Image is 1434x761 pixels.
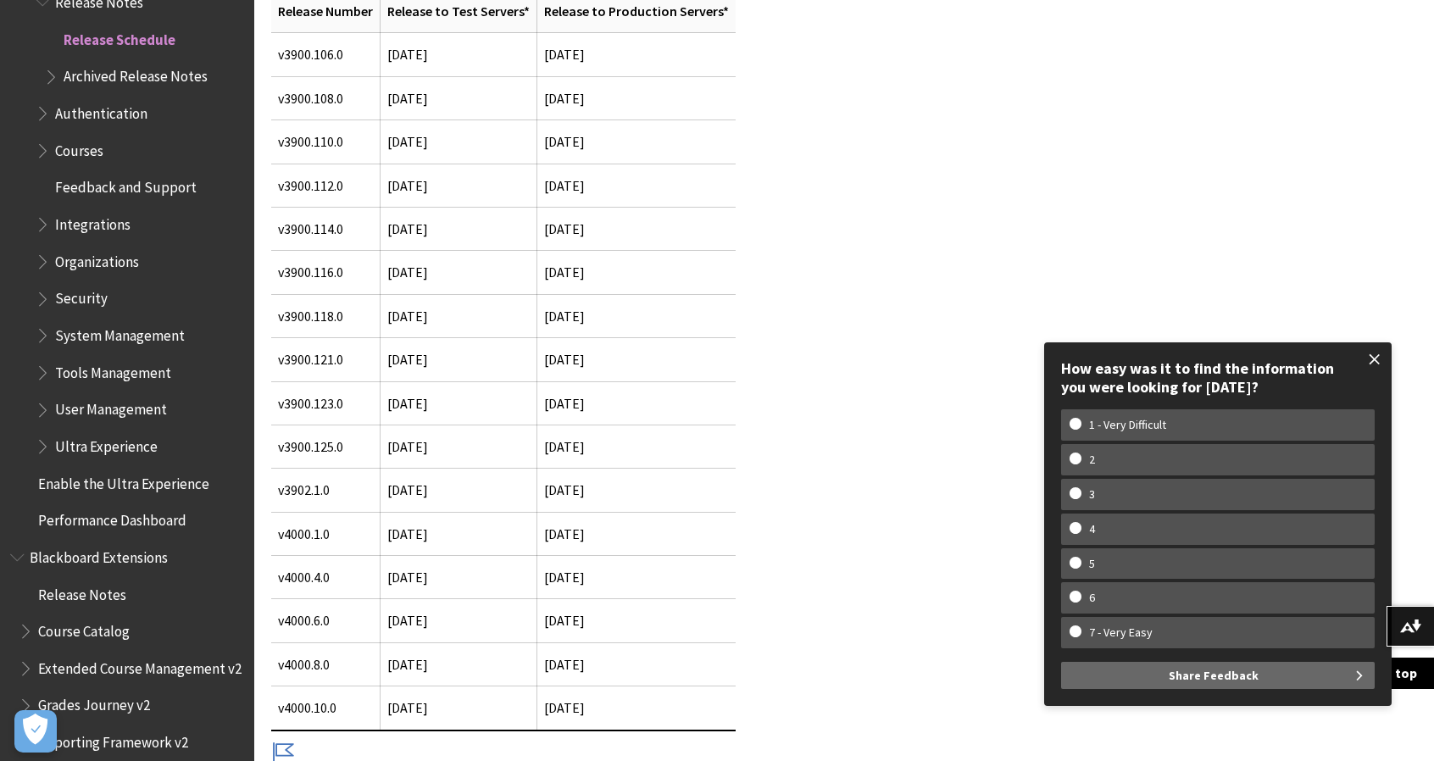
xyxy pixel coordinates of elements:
[55,321,185,344] span: System Management
[381,120,537,164] td: [DATE]
[537,294,736,337] td: [DATE]
[271,294,381,337] td: v3900.118.0
[537,556,736,599] td: [DATE]
[271,207,381,250] td: v3900.114.0
[271,642,381,686] td: v4000.8.0
[1070,453,1114,467] w-span: 2
[1061,662,1375,689] button: Share Feedback
[271,599,381,642] td: v4000.6.0
[14,710,57,753] button: Abrir preferencias
[38,469,209,492] span: Enable the Ultra Experience
[271,469,381,512] td: v3902.1.0
[387,612,428,629] span: [DATE]
[387,308,428,325] span: [DATE]
[1169,662,1259,689] span: Share Feedback
[381,642,537,686] td: [DATE]
[55,432,158,455] span: Ultra Experience
[387,264,428,281] span: [DATE]
[55,136,103,159] span: Courses
[38,580,126,603] span: Release Notes
[271,164,381,207] td: v3900.112.0
[271,338,381,381] td: v3900.121.0
[271,512,381,555] td: v4000.1.0
[271,381,381,425] td: v3900.123.0
[537,512,736,555] td: [DATE]
[55,247,139,270] span: Organizations
[55,396,167,419] span: User Management
[271,33,381,76] td: v3900.106.0
[271,686,381,730] td: v4000.10.0
[381,33,537,76] td: [DATE]
[1070,418,1186,432] w-span: 1 - Very Difficult
[537,425,736,468] td: [DATE]
[537,251,736,294] td: [DATE]
[387,525,428,542] span: [DATE]
[537,338,736,381] td: [DATE]
[38,617,130,640] span: Course Catalog
[271,76,381,119] td: v3900.108.0
[55,210,131,233] span: Integrations
[38,692,150,714] span: Grades Journey v2
[1070,487,1114,502] w-span: 3
[387,395,428,412] span: [DATE]
[387,177,428,194] span: [DATE]
[55,174,197,197] span: Feedback and Support
[64,25,175,48] span: Release Schedule
[537,33,736,76] td: [DATE]
[1070,591,1114,605] w-span: 6
[271,251,381,294] td: v3900.116.0
[537,207,736,250] td: [DATE]
[1070,625,1172,640] w-span: 7 - Very Easy
[271,120,381,164] td: v3900.110.0
[38,728,188,751] span: Reporting Framework v2
[55,358,171,381] span: Tools Management
[1061,359,1375,396] div: How easy was it to find the information you were looking for [DATE]?
[38,654,242,677] span: Extended Course Management v2
[271,556,381,599] td: v4000.4.0
[537,599,736,642] td: [DATE]
[1070,522,1114,536] w-span: 4
[537,76,736,119] td: [DATE]
[381,686,537,730] td: [DATE]
[537,642,736,686] td: [DATE]
[55,99,147,122] span: Authentication
[387,351,428,368] span: [DATE]
[537,469,736,512] td: [DATE]
[387,438,428,455] span: [DATE]
[387,220,428,237] span: [DATE]
[271,425,381,468] td: v3900.125.0
[537,120,736,164] td: [DATE]
[537,686,736,730] td: [DATE]
[64,63,208,86] span: Archived Release Notes
[537,381,736,425] td: [DATE]
[30,543,168,566] span: Blackboard Extensions
[381,76,537,119] td: [DATE]
[55,285,108,308] span: Security
[387,481,428,498] span: [DATE]
[387,569,428,586] span: [DATE]
[38,506,186,529] span: Performance Dashboard
[544,177,585,194] span: [DATE]
[1070,557,1114,571] w-span: 5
